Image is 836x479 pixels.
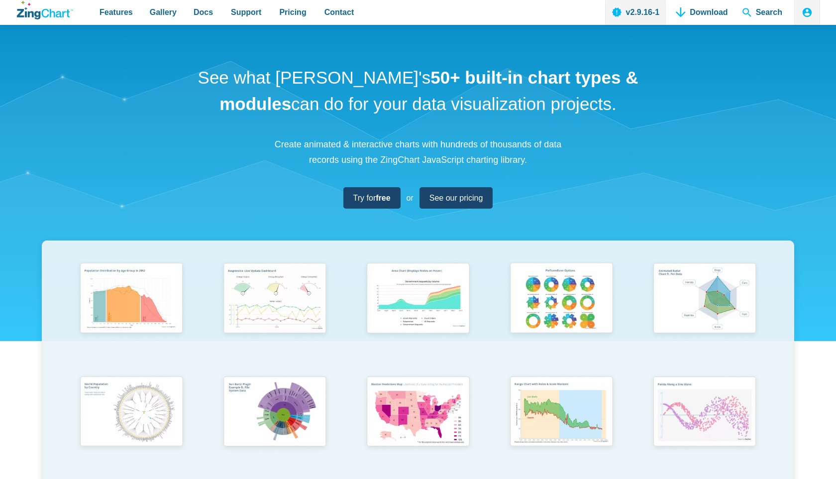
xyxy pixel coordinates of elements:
[647,372,762,454] img: Points Along a Sine Wave
[376,194,390,202] strong: free
[74,258,189,340] img: Population Distribution by Age Group in 2052
[60,258,203,371] a: Population Distribution by Age Group in 2052
[504,372,619,454] img: Range Chart with Rultes & Scale Markers
[361,372,475,454] img: Election Predictions Map
[100,5,133,19] span: Features
[490,258,633,371] a: Pie Transform Options
[361,258,475,340] img: Area Chart (Displays Nodes on Hover)
[279,5,306,19] span: Pricing
[269,137,567,167] p: Create animated & interactive charts with hundreds of thousands of data records using the ZingCha...
[217,258,332,340] img: Responsive Live Update Dashboard
[407,191,414,205] span: or
[324,5,354,19] span: Contact
[231,5,261,19] span: Support
[150,5,177,19] span: Gallery
[219,68,638,114] strong: 50+ built-in chart types & modules
[17,1,73,19] a: ZingChart Logo. Click to return to the homepage
[419,187,493,209] a: See our pricing
[647,258,762,340] img: Animated Radar Chart ft. Pet Data
[203,258,346,371] a: Responsive Live Update Dashboard
[343,187,401,209] a: Try forfree
[633,258,776,371] a: Animated Radar Chart ft. Pet Data
[353,191,391,205] span: Try for
[194,65,642,117] h1: See what [PERSON_NAME]'s can do for your data visualization projects.
[217,372,332,454] img: Sun Burst Plugin Example ft. File System Data
[74,372,189,454] img: World Population by Country
[429,191,483,205] span: See our pricing
[194,5,213,19] span: Docs
[504,258,619,340] img: Pie Transform Options
[346,258,490,371] a: Area Chart (Displays Nodes on Hover)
